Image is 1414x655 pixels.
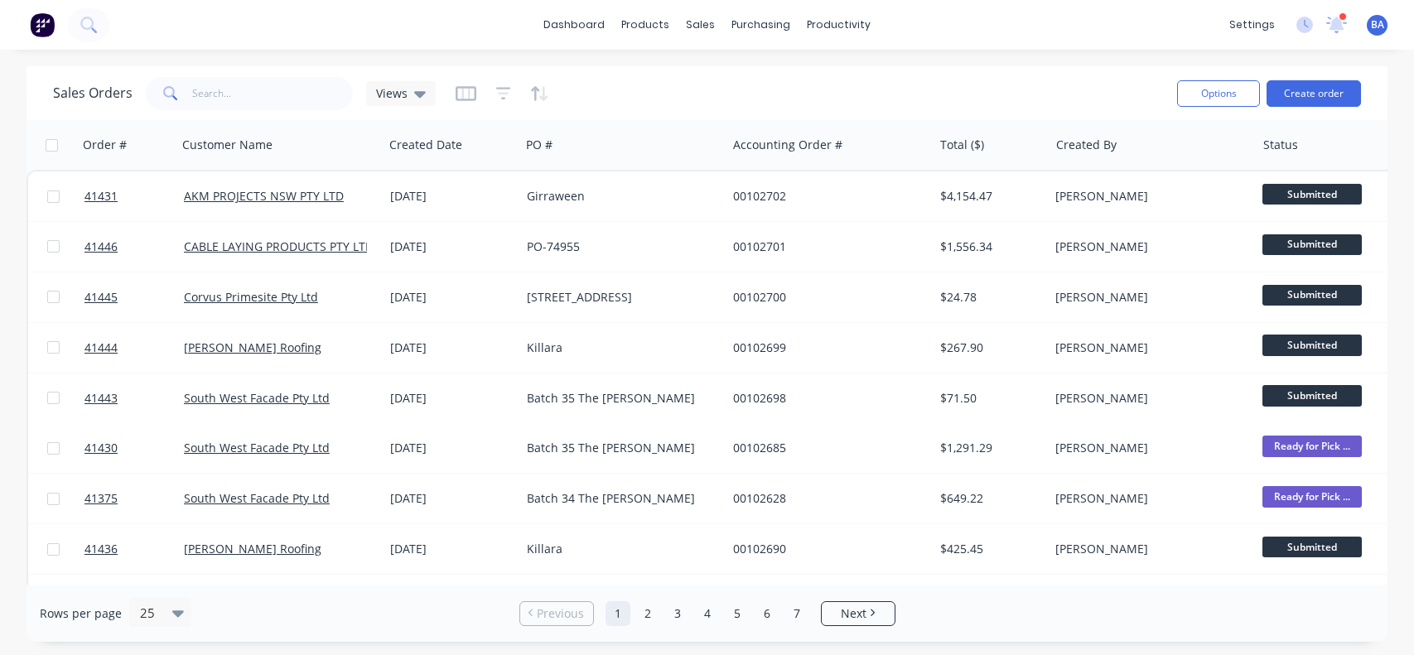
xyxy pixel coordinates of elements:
[1263,137,1298,153] div: Status
[1262,385,1362,406] span: Submitted
[184,238,374,254] a: CABLE LAYING PRODUCTS PTY LTD
[733,188,917,205] div: 00102702
[84,390,118,407] span: 41443
[520,605,593,622] a: Previous page
[635,601,660,626] a: Page 2
[1262,335,1362,355] span: Submitted
[1267,80,1361,107] button: Create order
[527,490,711,507] div: Batch 34 The [PERSON_NAME]
[527,390,711,407] div: Batch 35 The [PERSON_NAME]
[527,238,711,255] div: PO-74955
[84,272,184,322] a: 41445
[695,601,720,626] a: Page 4
[376,84,408,102] span: Views
[1055,490,1239,507] div: [PERSON_NAME]
[1055,390,1239,407] div: [PERSON_NAME]
[733,490,917,507] div: 00102628
[527,541,711,557] div: Killara
[390,440,514,456] div: [DATE]
[184,490,330,506] a: South West Facade Pty Ltd
[940,188,1037,205] div: $4,154.47
[940,238,1037,255] div: $1,556.34
[733,440,917,456] div: 00102685
[53,85,133,101] h1: Sales Orders
[84,474,184,523] a: 41375
[184,390,330,406] a: South West Facade Pty Ltd
[390,289,514,306] div: [DATE]
[182,137,273,153] div: Customer Name
[1177,80,1260,107] button: Options
[940,289,1037,306] div: $24.78
[613,12,678,37] div: products
[733,137,842,153] div: Accounting Order #
[784,601,809,626] a: Page 7
[940,541,1037,557] div: $425.45
[84,490,118,507] span: 41375
[1055,541,1239,557] div: [PERSON_NAME]
[527,289,711,306] div: [STREET_ADDRESS]
[940,340,1037,356] div: $267.90
[30,12,55,37] img: Factory
[40,605,122,622] span: Rows per page
[527,440,711,456] div: Batch 35 The [PERSON_NAME]
[1055,188,1239,205] div: [PERSON_NAME]
[84,541,118,557] span: 41436
[678,12,723,37] div: sales
[390,340,514,356] div: [DATE]
[733,390,917,407] div: 00102698
[184,541,321,556] a: [PERSON_NAME] Roofing
[841,605,866,622] span: Next
[537,605,584,622] span: Previous
[940,390,1037,407] div: $71.50
[1055,238,1239,255] div: [PERSON_NAME]
[606,601,630,626] a: Page 1 is your current page
[184,440,330,455] a: South West Facade Pty Ltd
[84,423,184,473] a: 41430
[84,575,184,624] a: 41441
[83,137,127,153] div: Order #
[184,289,318,305] a: Corvus Primesite Pty Ltd
[733,340,917,356] div: 00102699
[390,238,514,255] div: [DATE]
[389,137,462,153] div: Created Date
[1221,12,1283,37] div: settings
[1055,440,1239,456] div: [PERSON_NAME]
[1055,289,1239,306] div: [PERSON_NAME]
[84,340,118,356] span: 41444
[84,323,184,373] a: 41444
[84,188,118,205] span: 41431
[940,137,984,153] div: Total ($)
[390,188,514,205] div: [DATE]
[84,373,184,423] a: 41443
[527,188,711,205] div: Girraween
[84,524,184,574] a: 41436
[725,601,750,626] a: Page 5
[84,171,184,221] a: 41431
[527,340,711,356] div: Killara
[1262,285,1362,306] span: Submitted
[665,601,690,626] a: Page 3
[1371,17,1384,32] span: BA
[1262,436,1362,456] span: Ready for Pick ...
[390,541,514,557] div: [DATE]
[84,440,118,456] span: 41430
[1055,340,1239,356] div: [PERSON_NAME]
[940,440,1037,456] div: $1,291.29
[390,390,514,407] div: [DATE]
[184,340,321,355] a: [PERSON_NAME] Roofing
[84,222,184,272] a: 41446
[1262,537,1362,557] span: Submitted
[1262,184,1362,205] span: Submitted
[733,541,917,557] div: 00102690
[513,601,902,626] ul: Pagination
[184,188,344,204] a: AKM PROJECTS NSW PTY LTD
[84,238,118,255] span: 41446
[535,12,613,37] a: dashboard
[799,12,879,37] div: productivity
[1056,137,1117,153] div: Created By
[723,12,799,37] div: purchasing
[733,289,917,306] div: 00102700
[526,137,553,153] div: PO #
[84,289,118,306] span: 41445
[192,77,354,110] input: Search...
